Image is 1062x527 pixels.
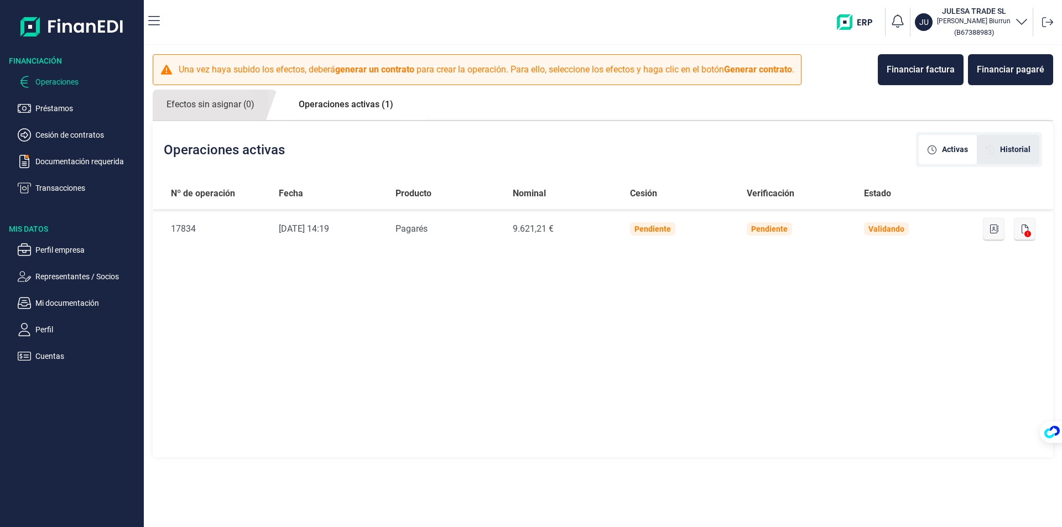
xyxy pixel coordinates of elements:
span: Nº de operación [171,187,235,200]
p: [PERSON_NAME] Biurrun [937,17,1011,25]
button: Documentación requerida [18,155,139,168]
div: Pendiente [634,225,671,233]
div: Pagarés [395,222,495,236]
p: JU [919,17,929,28]
p: Perfil [35,323,139,336]
a: Efectos sin asignar (0) [153,90,268,120]
button: Perfil [18,323,139,336]
p: Representantes / Socios [35,270,139,283]
span: Cesión [630,187,657,200]
p: Documentación requerida [35,155,139,168]
div: Validando [868,225,904,233]
button: Cesión de contratos [18,128,139,142]
span: Producto [395,187,431,200]
p: Cuentas [35,349,139,363]
button: Financiar pagaré [968,54,1053,85]
b: Generar contrato [724,64,792,75]
div: Pendiente [751,225,788,233]
a: Operaciones activas (1) [285,90,407,119]
span: Estado [864,187,891,200]
p: Mi documentación [35,296,139,310]
img: Logo de aplicación [20,9,124,44]
div: 17834 [171,222,261,236]
p: Operaciones [35,75,139,88]
div: Financiar pagaré [977,63,1044,76]
div: [object Object] [919,135,977,164]
button: Perfil empresa [18,243,139,257]
div: Financiar factura [887,63,955,76]
p: Préstamos [35,102,139,115]
span: Nominal [513,187,546,200]
div: 9.621,21 € [513,222,612,236]
span: Historial [1000,144,1030,155]
span: Activas [942,144,968,155]
button: Transacciones [18,181,139,195]
div: [DATE] 14:19 [279,222,378,236]
p: Una vez haya subido los efectos, deberá para crear la operación. Para ello, seleccione los efecto... [179,63,794,76]
button: Mi documentación [18,296,139,310]
button: Representantes / Socios [18,270,139,283]
div: [object Object] [977,135,1039,164]
h3: JULESA TRADE SL [937,6,1011,17]
button: Préstamos [18,102,139,115]
p: Cesión de contratos [35,128,139,142]
p: Transacciones [35,181,139,195]
h2: Operaciones activas [164,142,285,158]
button: Cuentas [18,349,139,363]
p: Perfil empresa [35,243,139,257]
button: Financiar factura [878,54,964,85]
small: Copiar cif [954,28,994,36]
button: Operaciones [18,75,139,88]
b: generar un contrato [335,64,414,75]
img: erp [837,14,881,30]
button: JUJULESA TRADE SL[PERSON_NAME] Biurrun(B67388983) [915,6,1028,39]
span: Fecha [279,187,303,200]
span: Verificación [747,187,794,200]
